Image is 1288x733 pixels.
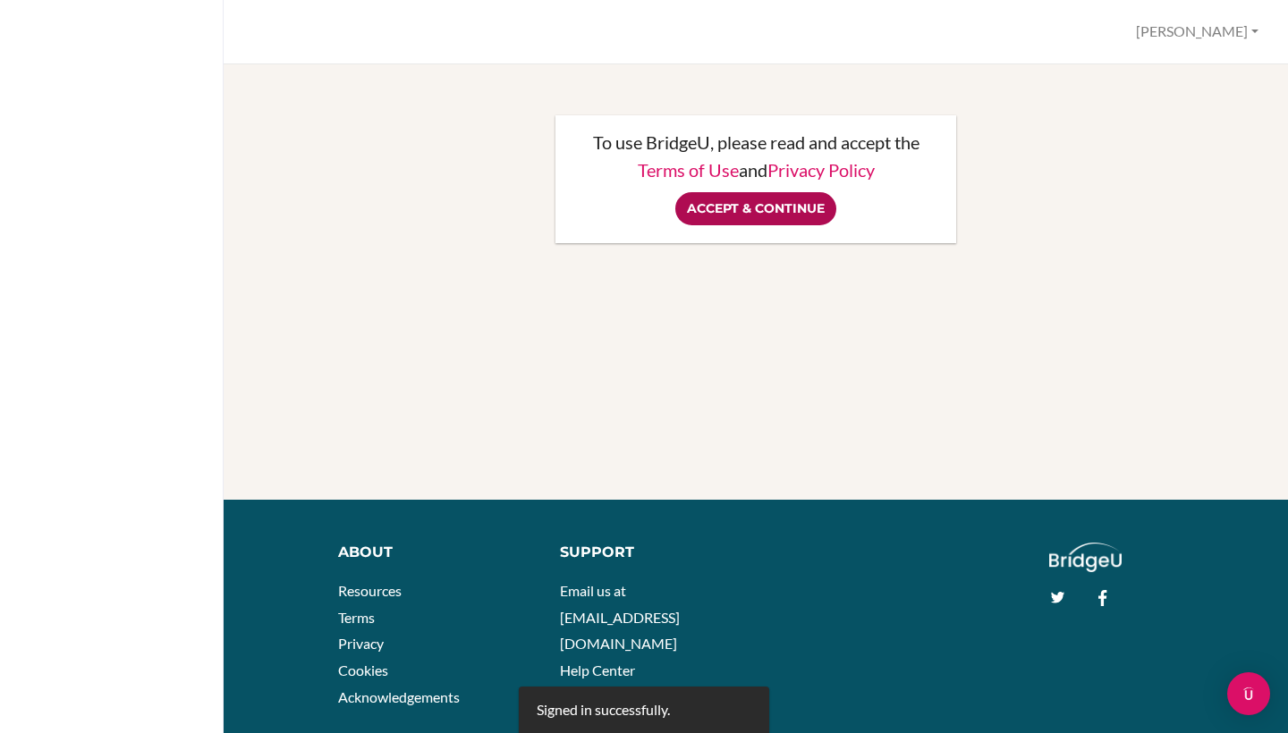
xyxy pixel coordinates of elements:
div: About [338,543,534,563]
a: Email us at [EMAIL_ADDRESS][DOMAIN_NAME] [560,582,680,652]
button: [PERSON_NAME] [1128,15,1267,48]
div: Open Intercom Messenger [1227,672,1270,715]
input: Accept & Continue [675,192,836,225]
div: Support [560,543,742,563]
img: logo_white@2x-f4f0deed5e89b7ecb1c2cc34c3e3d731f90f0f143d5ea2071677605dd97b5244.png [1049,543,1122,572]
p: To use BridgeU, please read and accept the [573,133,938,151]
a: Terms of Use [638,159,739,181]
a: Privacy Policy [767,159,875,181]
a: Privacy [338,635,384,652]
a: Resources [338,582,402,599]
div: Signed in successfully. [537,700,670,720]
a: Terms [338,609,375,626]
p: and [573,161,938,179]
a: Cookies [338,661,388,678]
a: Help Center [560,661,635,678]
